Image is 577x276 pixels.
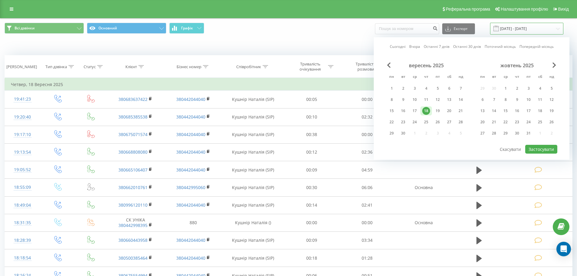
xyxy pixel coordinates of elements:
div: пт 19 вер 2025 р. [432,106,443,115]
td: 02:41 [340,196,395,214]
div: пн 22 вер 2025 р. [386,118,397,127]
div: 18:18:54 [11,252,34,264]
div: 30 [399,129,407,137]
div: 6 [479,96,486,104]
abbr: неділя [456,73,465,82]
td: 00:00 [340,126,395,143]
abbr: середа [410,73,419,82]
div: сб 25 жовт 2025 р. [534,118,546,127]
a: Попередній місяць [519,44,554,49]
button: Основний [87,23,166,34]
div: 27 [479,129,486,137]
td: 880 [164,214,222,231]
div: 19:41:23 [11,93,34,105]
div: 19:13:54 [11,146,34,158]
div: пт 12 вер 2025 р. [432,95,443,104]
a: 380442044040 [176,96,205,102]
div: 27 [445,118,453,126]
div: 8 [388,96,396,104]
div: 3 [525,85,532,92]
div: чт 16 жовт 2025 р. [511,106,523,115]
abbr: четвер [422,73,431,82]
div: 20 [445,107,453,115]
div: пт 5 вер 2025 р. [432,84,443,93]
span: Налаштування профілю [501,7,548,12]
div: вт 7 жовт 2025 р. [488,95,500,104]
td: 00:00 [340,91,395,108]
div: пт 17 жовт 2025 р. [523,106,534,115]
td: Кушнір Наталія (SIP) [222,179,284,196]
div: нд 19 жовт 2025 р. [546,106,557,115]
div: сб 13 вер 2025 р. [443,95,455,104]
td: Кушнір Наталія (SIP) [222,161,284,179]
div: сб 27 вер 2025 р. [443,118,455,127]
div: Тривалість розмови [350,62,382,72]
span: Вихід [558,7,569,12]
div: 19:20:40 [11,111,34,123]
abbr: понеділок [387,73,396,82]
div: вт 14 жовт 2025 р. [488,106,500,115]
div: 25 [422,118,430,126]
div: 19 [434,107,442,115]
div: Open Intercom Messenger [556,242,571,256]
a: 380442044040 [176,255,205,261]
div: 18:28:39 [11,234,34,246]
div: ср 10 вер 2025 р. [409,95,420,104]
div: вт 30 вер 2025 р. [397,129,409,138]
abbr: вівторок [489,73,499,82]
td: 00:18 [284,249,340,267]
div: нд 5 жовт 2025 р. [546,84,557,93]
abbr: субота [445,73,454,82]
div: нд 21 вер 2025 р. [455,106,466,115]
abbr: середа [501,73,510,82]
div: 14 [457,96,465,104]
div: нд 14 вер 2025 р. [455,95,466,104]
a: 380442044040 [176,167,205,173]
div: 3 [411,85,419,92]
div: [PERSON_NAME] [6,64,37,69]
abbr: п’ятниця [433,73,442,82]
div: вересень 2025 [386,62,466,68]
div: ср 22 жовт 2025 р. [500,118,511,127]
abbr: субота [536,73,545,82]
abbr: неділя [547,73,556,82]
td: 00:09 [284,231,340,249]
div: 26 [434,118,442,126]
div: 6 [445,85,453,92]
div: вт 2 вер 2025 р. [397,84,409,93]
div: ср 8 жовт 2025 р. [500,95,511,104]
div: нд 7 вер 2025 р. [455,84,466,93]
td: 01:28 [340,249,395,267]
div: пн 15 вер 2025 р. [386,106,397,115]
td: 02:32 [340,108,395,126]
td: Основна [395,179,452,196]
div: 19:05:52 [11,164,34,176]
button: Застосувати [525,145,557,154]
div: вт 23 вер 2025 р. [397,118,409,127]
button: Експорт [442,23,475,34]
div: чт 4 вер 2025 р. [420,84,432,93]
td: Кушнір Наталія (SIP) [222,231,284,249]
div: пн 27 жовт 2025 р. [477,129,488,138]
div: 11 [536,96,544,104]
a: 380685385538 [118,114,148,120]
div: пт 24 жовт 2025 р. [523,118,534,127]
div: 19:17:10 [11,129,34,141]
div: ср 3 вер 2025 р. [409,84,420,93]
div: 13 [479,107,486,115]
td: 00:30 [284,179,340,196]
div: 26 [548,118,555,126]
abbr: четвер [512,73,522,82]
div: 20 [479,118,486,126]
div: Співробітник [236,64,261,69]
a: Поточний місяць [485,44,516,49]
span: Previous Month [387,62,391,68]
a: 380996120110 [118,202,148,208]
a: 380675071574 [118,131,148,137]
div: Статус [84,64,96,69]
div: 12 [548,96,555,104]
div: пн 6 жовт 2025 р. [477,95,488,104]
div: 10 [411,96,419,104]
div: 9 [399,96,407,104]
div: сб 20 вер 2025 р. [443,106,455,115]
